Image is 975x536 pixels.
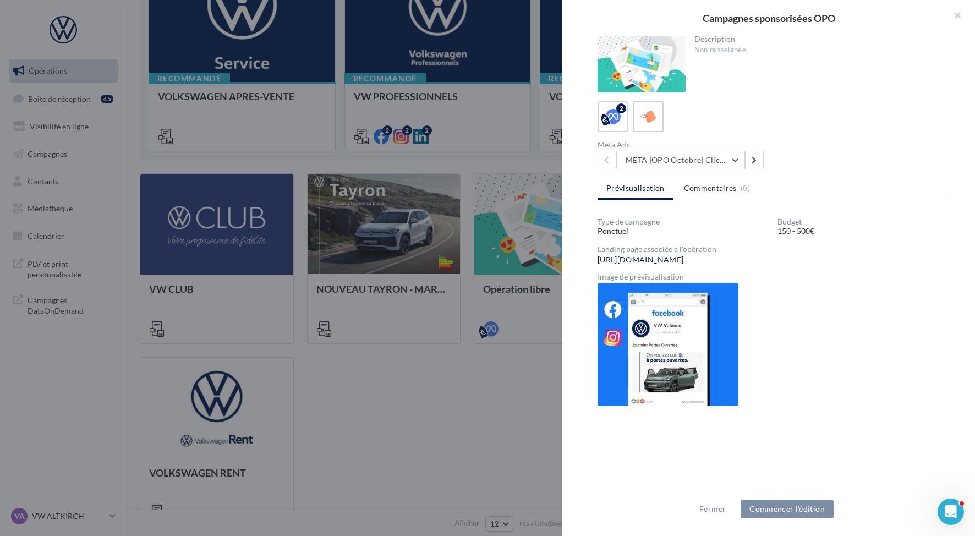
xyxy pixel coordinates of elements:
div: Non renseignée [694,45,940,55]
div: 150 - 500€ [777,226,949,237]
iframe: Intercom live chat [938,499,964,525]
div: Description [694,35,940,43]
div: Ponctuel [598,226,769,237]
div: Type de campagne [598,218,769,226]
div: Campagnes sponsorisées OPO [580,13,957,23]
div: Image de prévisualisation [598,273,949,281]
div: 2 [616,103,626,113]
img: 23bbec3b37ee6f9a6b608f1d61c2505e.jpg [598,283,738,406]
span: Commentaires [684,183,737,194]
span: (0) [741,184,750,193]
button: META |OPO Octobre| Click To Map [616,151,745,169]
button: Fermer [695,502,730,516]
button: Commencer l'édition [741,500,834,518]
div: Meta Ads [598,141,769,149]
div: Landing page associée à l'opération [598,245,949,253]
a: [URL][DOMAIN_NAME] [598,255,683,264]
div: Budget [777,218,949,226]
